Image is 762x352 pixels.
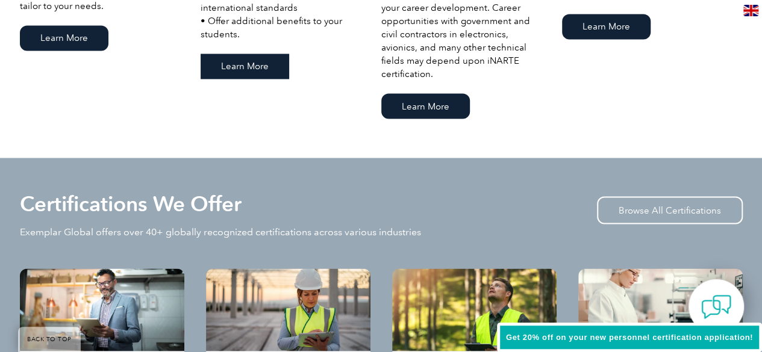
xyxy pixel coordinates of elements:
[381,93,470,119] a: Learn More
[562,14,651,39] a: Learn More
[201,54,289,79] a: Learn More
[743,5,758,16] img: en
[597,196,743,224] a: Browse All Certifications
[18,327,81,352] a: BACK TO TOP
[20,194,242,213] h2: Certifications We Offer
[20,225,421,238] p: Exemplar Global offers over 40+ globally recognized certifications across various industries
[20,25,108,51] a: Learn More
[506,333,753,342] span: Get 20% off on your new personnel certification application!
[701,292,731,322] img: contact-chat.png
